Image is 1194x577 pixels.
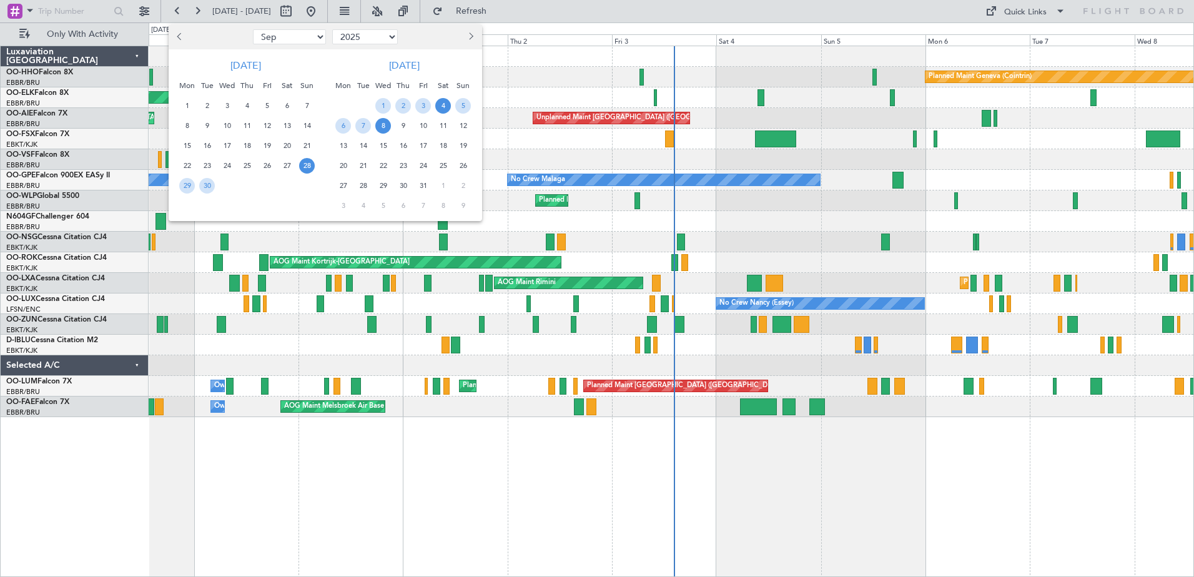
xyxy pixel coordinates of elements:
span: 11 [435,118,451,134]
div: 8-9-2025 [177,116,197,136]
span: 2 [395,98,411,114]
div: Thu [237,76,257,96]
span: 24 [219,158,235,174]
div: 18-9-2025 [237,136,257,155]
div: 6-9-2025 [277,96,297,116]
div: 4-9-2025 [237,96,257,116]
div: 19-9-2025 [257,136,277,155]
div: 5-11-2025 [373,195,393,215]
span: 25 [239,158,255,174]
div: 22-9-2025 [177,155,197,175]
div: 17-10-2025 [413,136,433,155]
span: 30 [199,178,215,194]
div: 27-10-2025 [333,175,353,195]
span: 4 [355,198,371,214]
span: 15 [179,138,195,154]
span: 4 [239,98,255,114]
span: 25 [435,158,451,174]
span: 12 [455,118,471,134]
span: 13 [335,138,351,154]
div: 2-11-2025 [453,175,473,195]
div: Fri [257,76,277,96]
span: 6 [335,118,351,134]
span: 28 [299,158,315,174]
div: Sun [453,76,473,96]
div: 9-11-2025 [453,195,473,215]
span: 20 [279,138,295,154]
div: 20-9-2025 [277,136,297,155]
span: 3 [415,98,431,114]
div: Tue [197,76,217,96]
div: 3-9-2025 [217,96,237,116]
div: 25-10-2025 [433,155,453,175]
select: Select year [332,29,398,44]
div: 12-10-2025 [453,116,473,136]
div: Sat [277,76,297,96]
span: 17 [219,138,235,154]
div: 31-10-2025 [413,175,433,195]
span: 10 [219,118,235,134]
span: 7 [415,198,431,214]
div: 21-9-2025 [297,136,317,155]
span: 23 [199,158,215,174]
span: 29 [375,178,391,194]
div: 24-10-2025 [413,155,433,175]
span: 5 [375,198,391,214]
span: 4 [435,98,451,114]
div: 5-10-2025 [453,96,473,116]
select: Select month [253,29,326,44]
div: 28-10-2025 [353,175,373,195]
span: 27 [279,158,295,174]
span: 5 [259,98,275,114]
span: 13 [279,118,295,134]
div: 28-9-2025 [297,155,317,175]
div: Mon [333,76,353,96]
span: 22 [179,158,195,174]
span: 9 [395,118,411,134]
div: 9-9-2025 [197,116,217,136]
span: 26 [259,158,275,174]
div: 23-10-2025 [393,155,413,175]
div: 4-10-2025 [433,96,453,116]
div: 6-10-2025 [333,116,353,136]
span: 2 [199,98,215,114]
div: 25-9-2025 [237,155,257,175]
span: 3 [219,98,235,114]
span: 29 [179,178,195,194]
span: 28 [355,178,371,194]
button: Next month [463,27,477,47]
div: 27-9-2025 [277,155,297,175]
div: 10-10-2025 [413,116,433,136]
span: 21 [355,158,371,174]
div: 3-11-2025 [333,195,353,215]
div: 7-9-2025 [297,96,317,116]
div: 13-10-2025 [333,136,353,155]
div: 30-9-2025 [197,175,217,195]
span: 23 [395,158,411,174]
span: 16 [395,138,411,154]
div: 1-10-2025 [373,96,393,116]
div: 6-11-2025 [393,195,413,215]
span: 6 [395,198,411,214]
span: 22 [375,158,391,174]
div: 3-10-2025 [413,96,433,116]
div: Fri [413,76,433,96]
div: Wed [373,76,393,96]
span: 11 [239,118,255,134]
div: 1-11-2025 [433,175,453,195]
div: 26-10-2025 [453,155,473,175]
div: Sun [297,76,317,96]
span: 9 [455,198,471,214]
span: 27 [335,178,351,194]
span: 30 [395,178,411,194]
div: 7-11-2025 [413,195,433,215]
span: 5 [455,98,471,114]
div: 20-10-2025 [333,155,353,175]
div: 1-9-2025 [177,96,197,116]
div: 16-9-2025 [197,136,217,155]
span: 2 [455,178,471,194]
div: 19-10-2025 [453,136,473,155]
span: 24 [415,158,431,174]
div: 10-9-2025 [217,116,237,136]
div: 2-9-2025 [197,96,217,116]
